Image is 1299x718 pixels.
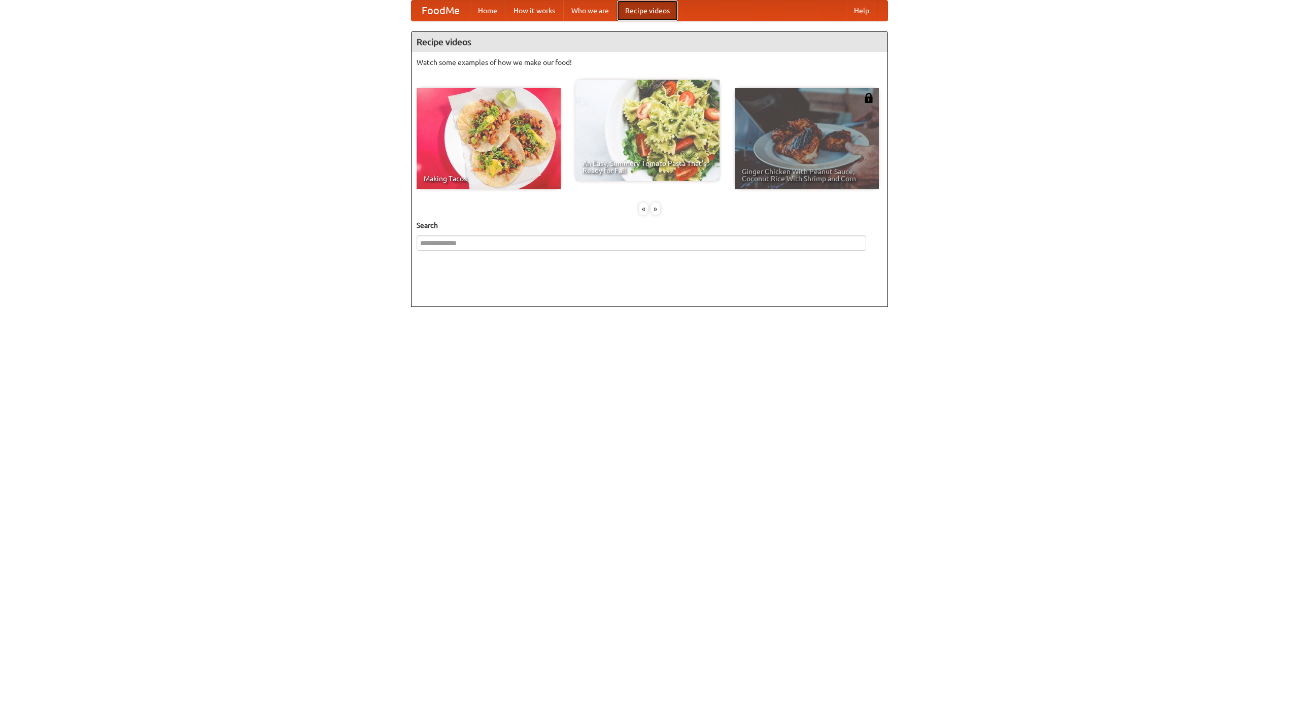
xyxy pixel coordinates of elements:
h4: Recipe videos [412,32,887,52]
a: Making Tacos [417,88,561,189]
a: Home [470,1,505,21]
a: An Easy, Summery Tomato Pasta That's Ready for Fall [575,80,720,181]
a: How it works [505,1,563,21]
p: Watch some examples of how we make our food! [417,57,882,67]
span: An Easy, Summery Tomato Pasta That's Ready for Fall [583,160,712,174]
h5: Search [417,220,882,230]
a: Who we are [563,1,617,21]
a: Help [846,1,877,21]
span: Making Tacos [424,175,554,182]
img: 483408.png [864,93,874,103]
a: Recipe videos [617,1,678,21]
div: » [651,202,660,215]
a: FoodMe [412,1,470,21]
div: « [639,202,648,215]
